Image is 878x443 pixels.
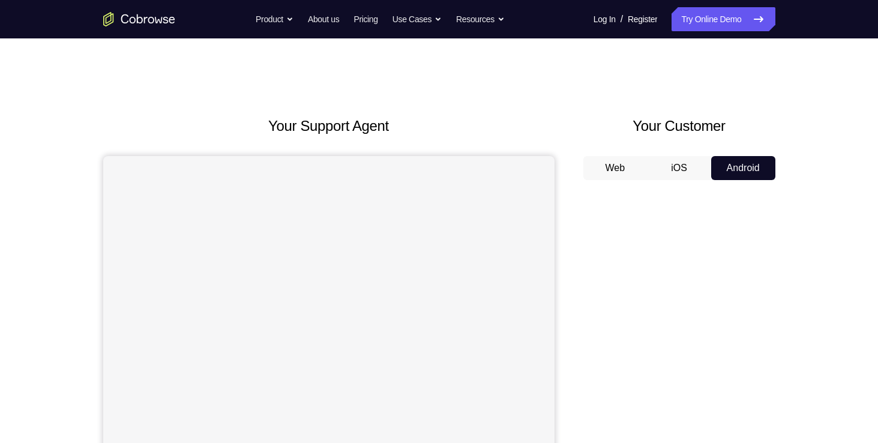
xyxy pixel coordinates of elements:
button: Use Cases [392,7,442,31]
button: iOS [647,156,711,180]
a: About us [308,7,339,31]
button: Android [711,156,775,180]
button: Resources [456,7,505,31]
a: Go to the home page [103,12,175,26]
h2: Your Customer [583,115,775,137]
h2: Your Support Agent [103,115,555,137]
a: Try Online Demo [672,7,775,31]
button: Web [583,156,648,180]
span: / [621,12,623,26]
button: Product [256,7,293,31]
a: Register [628,7,657,31]
a: Log In [594,7,616,31]
a: Pricing [353,7,377,31]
